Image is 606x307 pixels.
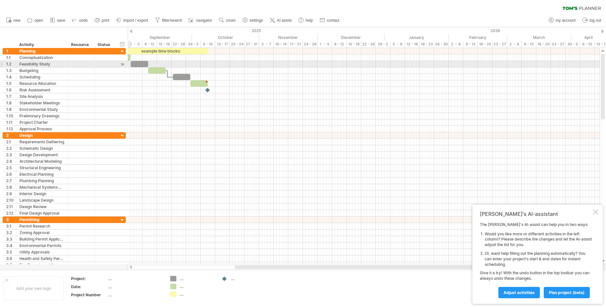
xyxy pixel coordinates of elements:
[19,217,65,223] div: Permitting
[19,242,65,249] div: Environmental Permits
[547,16,577,25] a: my account
[549,290,585,295] span: plan project (beta)
[19,132,65,138] div: Design
[19,184,65,190] div: Mechanical Systems Design
[142,41,157,48] div: 8 - 12
[6,132,16,138] div: 2
[192,34,259,41] div: October 2025
[6,197,16,203] div: 2.10
[108,284,162,289] div: ....
[551,41,565,48] div: 23 - 27
[332,41,347,48] div: 8 - 12
[6,236,16,242] div: 3.3
[556,18,576,23] span: my account
[589,18,601,23] span: log out
[6,100,16,106] div: 1.8
[6,158,16,164] div: 2.4
[71,276,107,281] div: Project:
[6,249,16,255] div: 3.5
[157,41,172,48] div: 15 - 19
[119,61,125,68] div: scroll to activity
[153,16,184,25] a: filter/search
[231,276,266,281] div: ....
[6,210,16,216] div: 2.12
[361,41,376,48] div: 22 - 26
[288,41,303,48] div: 17 - 21
[498,287,540,298] a: Adjust activities
[19,178,65,184] div: Plumbing Planning
[6,139,16,145] div: 2.1
[6,106,16,112] div: 1.9
[6,126,16,132] div: 1.12
[565,41,580,48] div: 30 - 3
[6,93,16,100] div: 1.7
[250,18,263,23] span: settings
[6,74,16,80] div: 1.4
[6,230,16,236] div: 3.2
[71,41,91,48] div: Resource
[6,87,16,93] div: 1.6
[180,284,215,289] div: ....
[201,41,215,48] div: 6 - 10
[19,74,65,80] div: Scheduling
[6,145,16,151] div: 2.2
[259,34,317,41] div: November 2025
[478,41,493,48] div: 16 - 20
[19,126,65,132] div: Approval Process
[19,165,65,171] div: Structural Engineering
[6,262,16,268] div: 3.7
[113,48,208,54] div: example time blocks:
[449,34,507,41] div: February 2026
[6,119,16,125] div: 1.11
[507,34,571,41] div: March 2026
[19,41,64,48] div: Activity
[19,230,65,236] div: Zoning Approval
[244,41,259,48] div: 27 - 31
[6,165,16,171] div: 2.5
[108,276,162,281] div: ....
[6,171,16,177] div: 2.6
[215,41,230,48] div: 13 - 17
[131,61,148,67] div: ​
[19,158,65,164] div: Architectural Modeling
[277,18,291,23] span: AI assist
[580,41,595,48] div: 6 - 10
[19,236,65,242] div: Building Permit Application
[180,276,215,281] div: ....
[19,204,65,210] div: Design Review
[317,41,332,48] div: 1 - 5
[544,287,590,298] a: plan project (beta)
[3,276,64,301] div: Add your own logo
[317,34,385,41] div: December 2025
[6,178,16,184] div: 2.7
[504,290,535,295] span: Adjust activities
[128,41,142,48] div: 1 - 5
[268,16,293,25] a: AI assist
[98,41,112,48] div: Status
[6,223,16,229] div: 3.1
[19,249,65,255] div: Utility Approvals
[19,223,65,229] div: Permit Research
[186,41,201,48] div: 29 - 3
[26,16,45,25] a: open
[5,16,22,25] a: new
[327,18,339,23] span: contact
[259,41,274,48] div: 3 - 7
[6,204,16,210] div: 2.11
[19,197,65,203] div: Landscape Design
[19,61,65,67] div: Feasibility Study
[70,16,90,25] a: undo
[19,255,65,262] div: Health and Safety Permits
[173,74,190,80] div: ​
[48,16,67,25] a: save
[108,292,162,298] div: ....
[128,34,192,41] div: September 2025
[19,191,65,197] div: Interior Design
[297,16,315,25] a: help
[390,41,405,48] div: 5 - 9
[71,284,107,289] div: Date:
[19,171,65,177] div: Electrical Planning
[19,93,65,100] div: Site Analysis
[480,222,592,298] div: The [PERSON_NAME]'s AI-assist can help you in two ways: Give it a try! With the undo button in th...
[6,217,16,223] div: 3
